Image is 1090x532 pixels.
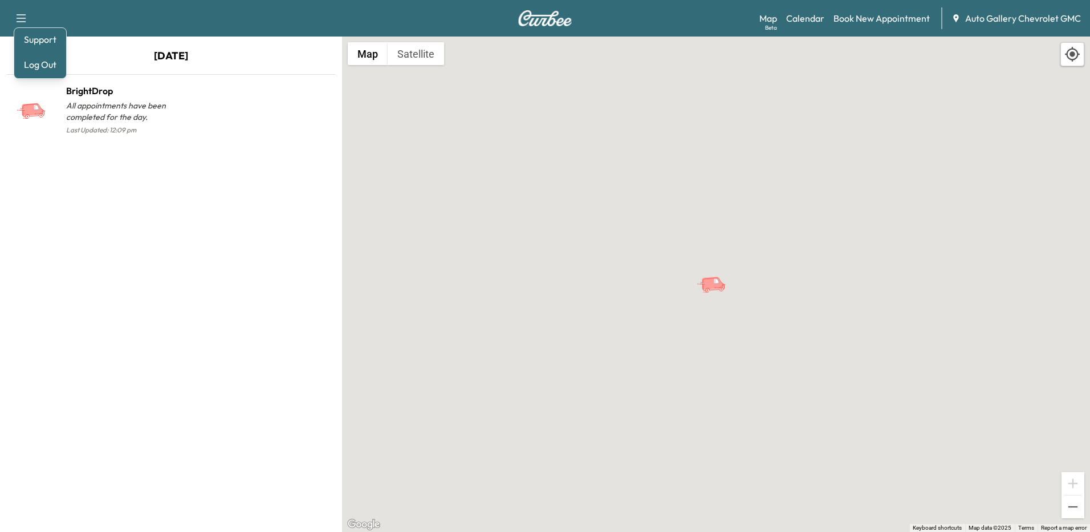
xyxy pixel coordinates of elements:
a: Report a map error [1041,525,1087,531]
a: MapBeta [759,11,777,25]
button: Show satellite imagery [388,42,444,65]
button: Log Out [19,55,62,74]
button: Keyboard shortcuts [913,524,962,532]
button: Zoom out [1061,495,1084,518]
button: Show street map [348,42,388,65]
a: Terms (opens in new tab) [1018,525,1034,531]
gmp-advanced-marker: BrightDrop [696,264,736,284]
a: Open this area in Google Maps (opens a new window) [345,517,383,532]
div: Recenter map [1060,42,1084,66]
p: Last Updated: 12:09 pm [66,123,171,138]
span: Map data ©2025 [969,525,1011,531]
img: Curbee Logo [518,10,572,26]
p: All appointments have been completed for the day. [66,100,171,123]
a: Support [19,33,62,46]
button: Zoom in [1061,472,1084,495]
a: Calendar [786,11,824,25]
div: Beta [765,23,777,32]
a: Book New Appointment [833,11,930,25]
span: Auto Gallery Chevrolet GMC [965,11,1081,25]
img: Google [345,517,383,532]
h1: BrightDrop [66,84,171,98]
